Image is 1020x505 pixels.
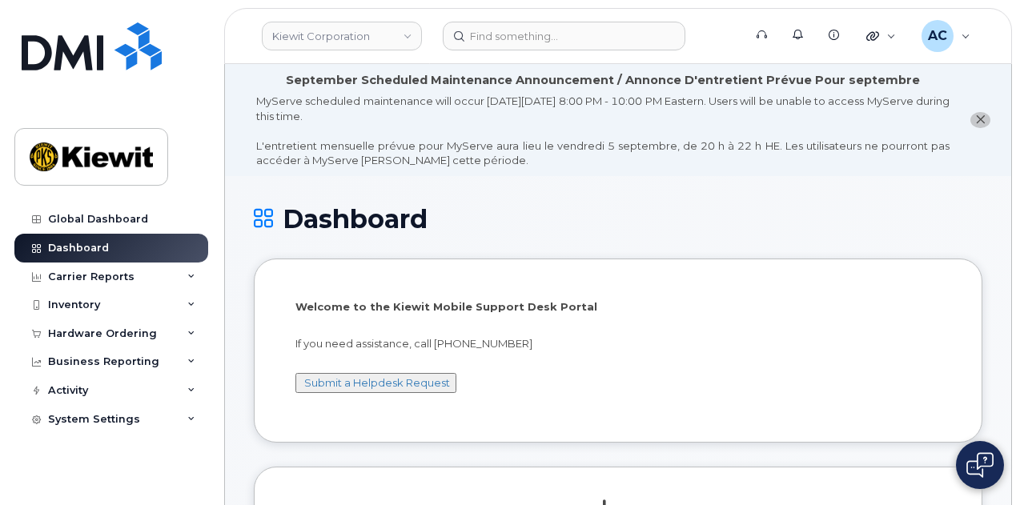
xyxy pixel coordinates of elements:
p: Welcome to the Kiewit Mobile Support Desk Portal [295,299,941,315]
div: MyServe scheduled maintenance will occur [DATE][DATE] 8:00 PM - 10:00 PM Eastern. Users will be u... [256,94,950,168]
h1: Dashboard [254,205,982,233]
button: close notification [970,112,990,129]
img: Open chat [966,452,994,478]
p: If you need assistance, call [PHONE_NUMBER] [295,336,941,351]
button: Submit a Helpdesk Request [295,373,456,393]
a: Submit a Helpdesk Request [304,376,450,389]
div: September Scheduled Maintenance Announcement / Annonce D'entretient Prévue Pour septembre [286,72,920,89]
